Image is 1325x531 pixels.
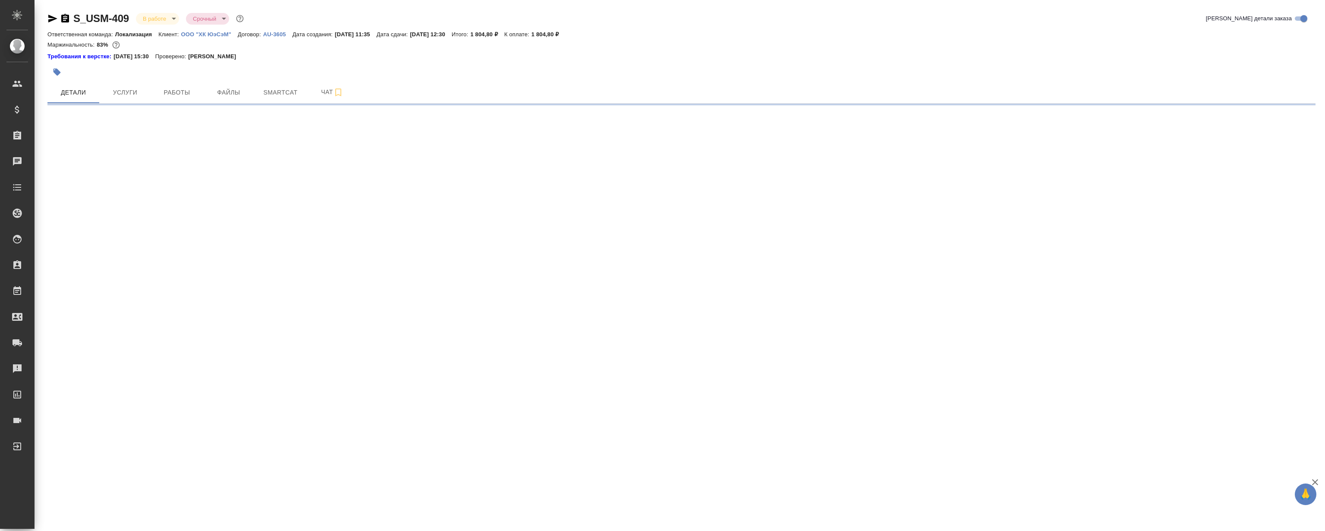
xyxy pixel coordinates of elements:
p: [DATE] 15:30 [113,52,155,61]
a: AU-3605 [263,30,293,38]
p: 83% [97,41,110,48]
button: Скопировать ссылку для ЯМессенджера [47,13,58,24]
p: Дата сдачи: [377,31,410,38]
p: AU-3605 [263,31,293,38]
p: Локализация [115,31,159,38]
button: В работе [140,15,169,22]
p: К оплате: [504,31,532,38]
p: ООО "ХК ЮэСэМ" [181,31,238,38]
svg: Подписаться [333,87,343,98]
button: Скопировать ссылку [60,13,70,24]
div: В работе [136,13,179,25]
p: 1 804,80 ₽ [470,31,504,38]
span: Файлы [208,87,249,98]
span: [PERSON_NAME] детали заказа [1206,14,1292,23]
p: Проверено: [155,52,189,61]
a: S_USM-409 [73,13,129,24]
p: Договор: [238,31,263,38]
p: Маржинальность: [47,41,97,48]
p: 1 804,80 ₽ [532,31,566,38]
span: Чат [312,87,353,98]
button: Доп статусы указывают на важность/срочность заказа [234,13,245,24]
button: 250.64 RUB; [110,39,122,51]
p: [PERSON_NAME] [188,52,242,61]
button: Срочный [190,15,219,22]
a: ООО "ХК ЮэСэМ" [181,30,238,38]
p: Дата создания: [293,31,335,38]
span: Smartcat [260,87,301,98]
div: Нажми, чтобы открыть папку с инструкцией [47,52,113,61]
p: Итого: [452,31,470,38]
button: Добавить тэг [47,63,66,82]
div: В работе [186,13,229,25]
span: Услуги [104,87,146,98]
a: Требования к верстке: [47,52,113,61]
p: [DATE] 12:30 [410,31,452,38]
p: Ответственная команда: [47,31,115,38]
button: 🙏 [1295,484,1316,505]
p: [DATE] 11:35 [335,31,377,38]
span: Детали [53,87,94,98]
span: 🙏 [1298,485,1313,503]
p: Клиент: [158,31,181,38]
span: Работы [156,87,198,98]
